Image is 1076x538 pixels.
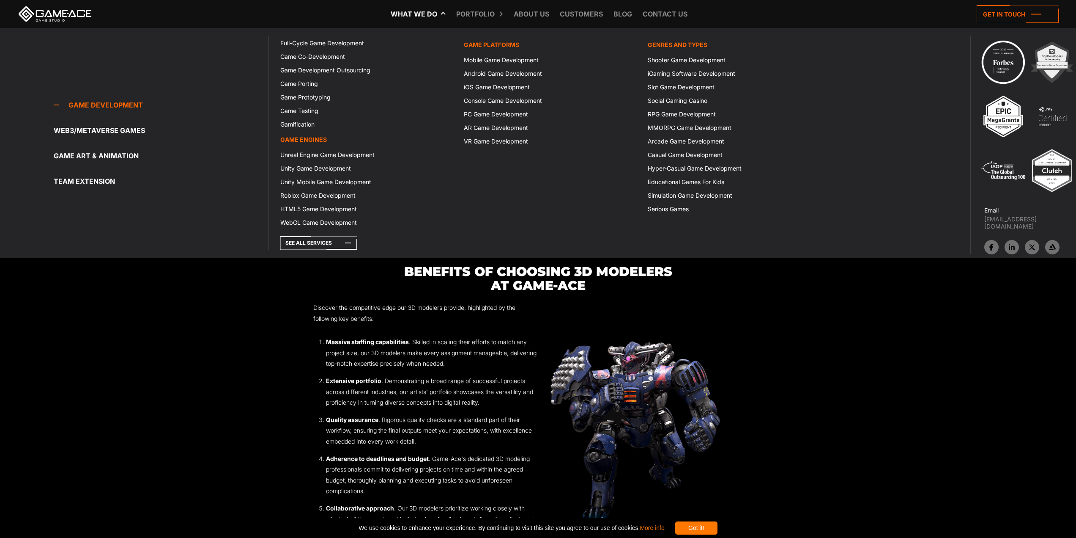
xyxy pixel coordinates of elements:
[643,67,826,80] a: iGaming Software Development
[643,121,826,135] a: MMORPG Game Development
[643,135,826,148] a: Arcade Game Development
[54,173,268,190] a: Team Extension
[313,302,538,324] p: Discover the competitive edge our 3D modelers provide, highlighted by the following key benefits:
[275,77,459,91] a: Game Porting
[643,53,826,67] a: Shooter Game Development
[275,118,459,131] a: Gamification
[275,63,459,77] a: Game Development Outsourcing
[275,36,459,50] a: Full-Cycle Game Development
[326,414,538,447] li: . Rigorous quality checks are a standard part of their workflow, ensuring the final outputs meet ...
[459,108,642,121] a: PC Game Development
[984,207,999,214] strong: Email
[326,337,538,369] li: . Skilled in scaling their efforts to match any project size, our 3D modelers make every assignme...
[275,131,459,148] a: Game Engines
[980,147,1027,194] img: 5
[675,521,717,535] div: Got it!
[643,202,826,216] a: Serious Games
[275,50,459,63] a: Game Co-Development
[54,97,268,113] a: Game development
[459,53,642,67] a: Mobile Game Development
[275,162,459,175] a: Unity Game Development
[326,455,429,462] strong: Adherence to deadlines and budget
[326,375,538,408] li: . Demonstrating a broad range of successful projects across different industries, our artists' po...
[980,93,1027,140] img: 3
[275,148,459,162] a: Unreal Engine Game Development
[326,416,378,423] strong: Quality assurance
[275,189,459,202] a: Roblox Game Development
[280,236,357,250] a: See All Services
[640,524,664,531] a: More info
[459,135,642,148] a: VR Game Development
[459,80,642,94] a: iOS Game Development
[1029,39,1075,86] img: 2
[643,162,826,175] a: Hyper-Casual Game Development
[275,104,459,118] a: Game Testing
[643,148,826,162] a: Casual Game Development
[977,5,1059,23] a: Get in touch
[459,36,642,53] a: Game platforms
[1029,93,1076,140] img: 4
[459,121,642,135] a: AR Game Development
[980,39,1027,86] img: Technology council badge program ace 2025 game ace
[313,265,763,292] h3: Benefits Of Choosing 3D Modelers at Game-Ace
[326,338,409,345] strong: Massive staffing capabilities
[275,216,459,229] a: WebGL Game Development
[643,80,826,94] a: Slot Game Development
[643,94,826,108] a: Social Gaming Casino
[275,202,459,216] a: HTML5 Game Development
[459,67,642,80] a: Android Game Development
[326,453,538,497] li: . Game-Ace's dedicated 3D modeling professionals commit to delivering projects on time and within...
[54,147,268,164] a: Game Art & Animation
[643,36,826,53] a: Genres and Types
[359,521,664,535] span: We use cookies to enhance your experience. By continuing to visit this site you agree to our use ...
[54,122,268,139] a: Web3/Metaverse Games
[643,108,826,121] a: RPG Game Development
[275,175,459,189] a: Unity Mobile Game Development
[984,215,1076,230] a: [EMAIL_ADDRESS][DOMAIN_NAME]
[326,505,394,512] strong: Collaborative approach
[459,94,642,108] a: Console Game Development
[1029,147,1075,194] img: Top ar vr development company gaming 2025 game ace
[643,189,826,202] a: Simulation Game Development
[326,377,381,384] strong: Extensive portfolio
[275,91,459,104] a: Game Prototyping
[643,175,826,189] a: Educational Games For Kids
